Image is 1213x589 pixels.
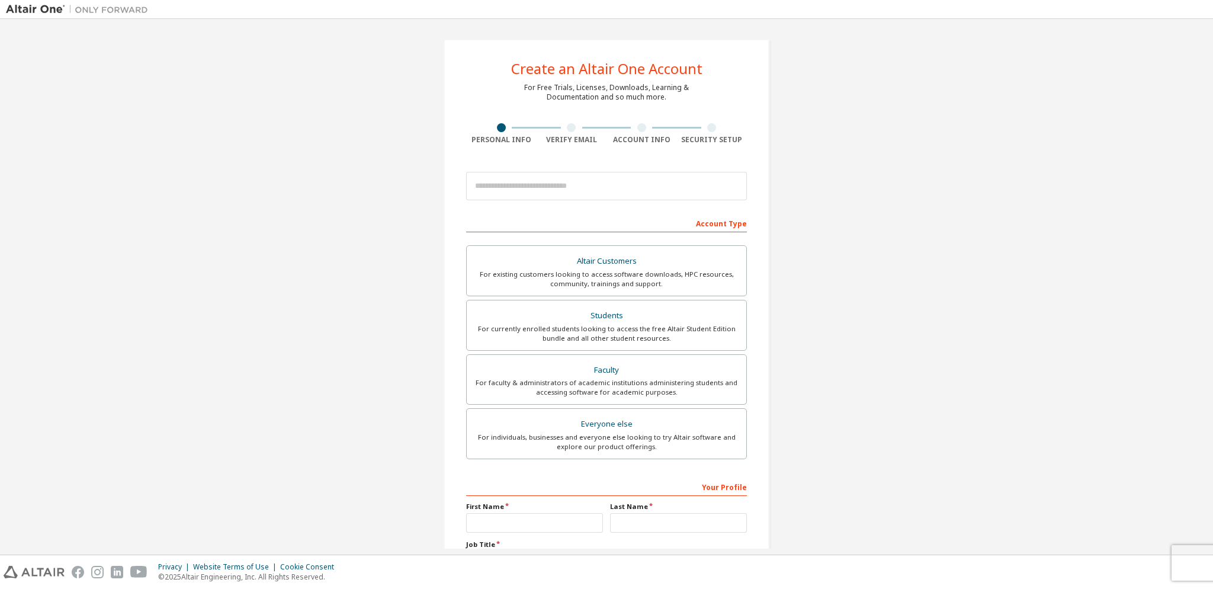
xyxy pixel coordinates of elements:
label: Last Name [610,502,747,511]
div: Account Info [606,135,677,145]
label: Job Title [466,540,747,549]
img: Altair One [6,4,154,15]
div: Security Setup [677,135,747,145]
label: First Name [466,502,603,511]
div: Privacy [158,562,193,572]
div: Altair Customers [474,253,739,270]
img: facebook.svg [72,566,84,578]
img: youtube.svg [130,566,147,578]
div: For individuals, businesses and everyone else looking to try Altair software and explore our prod... [474,433,739,452]
div: For Free Trials, Licenses, Downloads, Learning & Documentation and so much more. [524,83,689,102]
div: For existing customers looking to access software downloads, HPC resources, community, trainings ... [474,270,739,289]
div: Cookie Consent [280,562,341,572]
div: Everyone else [474,416,739,433]
img: instagram.svg [91,566,104,578]
div: Create an Altair One Account [511,62,702,76]
p: © 2025 Altair Engineering, Inc. All Rights Reserved. [158,572,341,582]
div: Faculty [474,362,739,379]
div: Personal Info [466,135,537,145]
div: Your Profile [466,477,747,496]
img: altair_logo.svg [4,566,65,578]
div: Account Type [466,213,747,232]
img: linkedin.svg [111,566,123,578]
div: Website Terms of Use [193,562,280,572]
div: Verify Email [537,135,607,145]
div: Students [474,308,739,324]
div: For currently enrolled students looking to access the free Altair Student Edition bundle and all ... [474,324,739,343]
div: For faculty & administrators of academic institutions administering students and accessing softwa... [474,378,739,397]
